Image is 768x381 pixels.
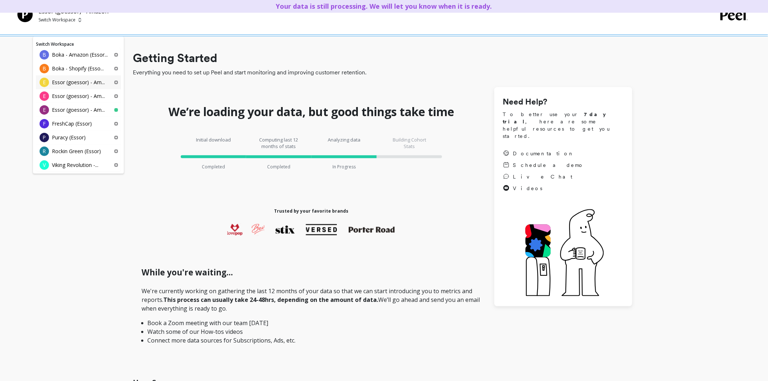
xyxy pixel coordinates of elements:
[38,17,75,23] p: Switch Workspace
[164,296,379,304] strong: This process can usually take 24-48hrs, depending on the amount of data.
[503,185,584,192] a: Videos
[40,147,49,156] div: R
[40,105,49,115] div: E
[133,68,632,77] span: Everything you need to set up Peel and start monitoring and improving customer retention.
[40,78,49,87] div: E
[142,266,481,279] h1: While you're waiting...
[78,17,81,23] img: picker
[148,319,475,327] li: Book a Zoom meeting with our team [DATE]
[148,327,475,336] li: Watch some of our How-tos videos
[142,287,481,345] p: We're currently working on gathering the last 12 months of your data so that we can start introdu...
[192,136,235,149] p: Initial download
[52,148,101,155] p: Rockin Green (Essor)
[148,336,475,345] li: Connect more data sources for Subscriptions, Ads, etc.
[52,79,105,86] p: Essor (goessor) - Am...
[52,65,104,72] p: Boka - Shopify (Esso...
[52,161,98,169] p: Viking Revolution -...
[202,164,225,170] p: Completed
[513,173,573,180] span: Live Chat
[52,93,105,100] p: Essor (goessor) - Am...
[40,119,49,128] div: F
[276,2,492,11] a: Your data is still processing. We will let you know when it is ready.
[513,161,584,169] span: Schedule a demo
[17,7,33,22] img: Team Profile
[52,134,86,141] p: Puracy (Essor)
[169,105,454,119] h1: We’re loading your data, but good things take time
[133,49,632,67] h1: Getting Started
[40,91,49,101] div: E
[503,150,584,157] a: Documentation
[40,50,49,60] div: B
[274,208,349,214] h1: Trusted by your favorite brands
[36,41,74,47] a: Switch Workspace
[388,136,431,149] p: Building Cohort Stats
[332,164,356,170] p: In Progress
[503,111,624,140] span: To better use your , here are some helpful resources to get you started.
[267,164,290,170] p: Completed
[513,150,575,157] span: Documentation
[257,136,301,149] p: Computing last 12 months of stats
[503,96,624,108] h1: Need Help?
[52,120,92,127] p: FreshCap (Essor)
[40,133,49,142] div: P
[52,106,105,114] p: Essor (goessor) - Am...
[52,51,108,58] p: Boka - Amazon (Essor...
[503,161,584,169] a: Schedule a demo
[40,64,49,73] div: B
[513,185,543,192] span: Videos
[322,136,366,149] p: Analyzing data
[40,160,49,170] div: V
